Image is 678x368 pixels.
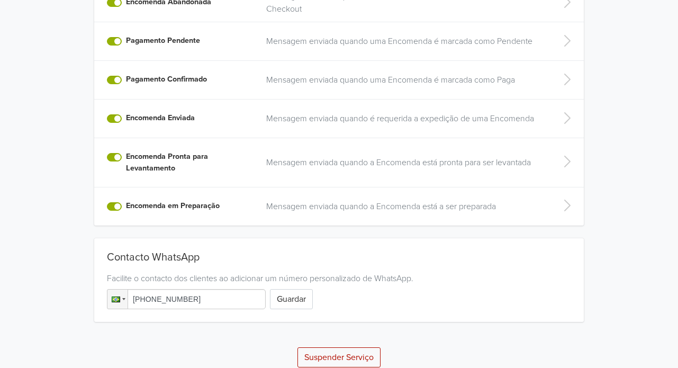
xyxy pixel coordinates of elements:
[266,74,544,86] a: Mensagem enviada quando uma Encomenda é marcada como Paga
[266,35,544,48] a: Mensagem enviada quando uma Encomenda é marcada como Pendente
[107,272,571,285] div: Facilite o contacto dos clientes ao adicionar um número personalizado de WhatsApp.
[270,289,313,309] button: Guardar
[126,112,195,124] label: Encomenda Enviada
[126,35,200,47] label: Pagamento Pendente
[126,200,220,212] label: Encomenda em Preparação
[126,151,254,174] label: Encomenda Pronta para Levantamento
[126,74,207,85] label: Pagamento Confirmado
[107,290,128,309] div: Brazil: + 55
[297,347,381,367] button: Suspender Serviço
[107,289,266,309] input: 1 (702) 123-4567
[266,200,544,213] a: Mensagem enviada quando a Encomenda está a ser preparada
[266,156,544,169] a: Mensagem enviada quando a Encomenda está pronta para ser levantada
[266,112,544,125] a: Mensagem enviada quando é requerida a expedição de uma Encomenda
[107,251,571,268] div: Contacto WhatsApp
